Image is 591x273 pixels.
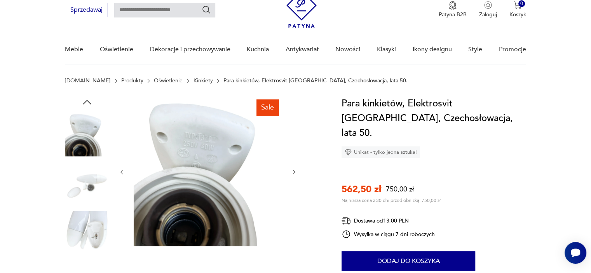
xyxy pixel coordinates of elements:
[65,211,109,255] img: Zdjęcie produktu Para kinkietów, Elektrosvit Nové Zámky, Czechosłowacja, lata 50.
[518,0,525,7] div: 0
[133,96,283,246] img: Zdjęcie produktu Para kinkietów, Elektrosvit Nové Zámky, Czechosłowacja, lata 50.
[509,1,526,18] button: 0Koszyk
[342,146,420,158] div: Unikat - tylko jedna sztuka!
[386,184,414,194] p: 750,00 zł
[342,230,435,239] div: Wysyłka w ciągu 7 dni roboczych
[509,11,526,18] p: Koszyk
[342,216,351,226] img: Ikona dostawy
[514,1,521,9] img: Ikona koszyka
[377,35,396,64] a: Klasyki
[342,197,441,203] p: Najniższa cena z 30 dni przed obniżką: 750,00 zł
[65,3,108,17] button: Sprzedawaj
[335,35,360,64] a: Nowości
[286,35,319,64] a: Antykwariat
[449,1,457,10] img: Ikona medalu
[150,35,230,64] a: Dekoracje i przechowywanie
[202,5,211,14] button: Szukaj
[484,1,492,9] img: Ikonka użytkownika
[412,35,452,64] a: Ikony designu
[439,1,467,18] a: Ikona medaluPatyna B2B
[565,242,586,264] iframe: Smartsupp widget button
[499,35,526,64] a: Promocje
[121,78,143,84] a: Produkty
[342,96,526,141] h1: Para kinkietów, Elektrosvit [GEOGRAPHIC_DATA], Czechosłowacja, lata 50.
[345,149,352,156] img: Ikona diamentu
[65,162,109,206] img: Zdjęcie produktu Para kinkietów, Elektrosvit Nové Zámky, Czechosłowacja, lata 50.
[479,1,497,18] button: Zaloguj
[223,78,408,84] p: Para kinkietów, Elektrosvit [GEOGRAPHIC_DATA], Czechosłowacja, lata 50.
[100,35,133,64] a: Oświetlenie
[342,183,381,196] p: 562,50 zł
[479,11,497,18] p: Zaloguj
[439,1,467,18] button: Patyna B2B
[65,8,108,13] a: Sprzedawaj
[256,99,279,116] div: Sale
[194,78,213,84] a: Kinkiety
[154,78,183,84] a: Oświetlenie
[65,78,110,84] a: [DOMAIN_NAME]
[247,35,269,64] a: Kuchnia
[342,216,435,226] div: Dostawa od 13,00 PLN
[468,35,482,64] a: Style
[439,11,467,18] p: Patyna B2B
[65,35,83,64] a: Meble
[65,112,109,156] img: Zdjęcie produktu Para kinkietów, Elektrosvit Nové Zámky, Czechosłowacja, lata 50.
[342,251,475,271] button: Dodaj do koszyka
